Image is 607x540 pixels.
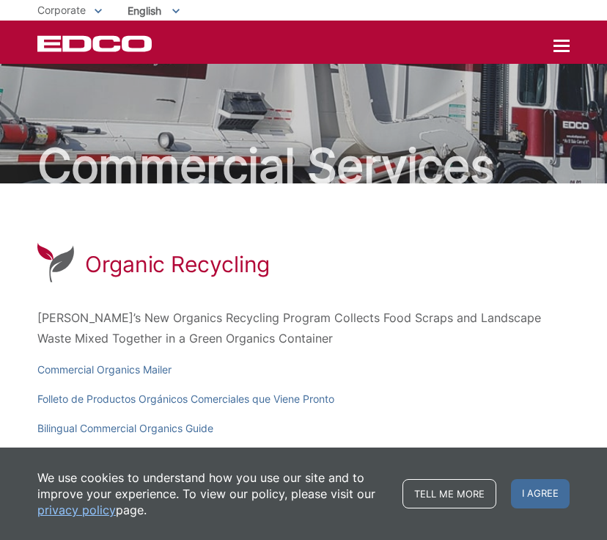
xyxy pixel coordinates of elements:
[37,142,570,189] h2: Commercial Services
[37,502,116,518] a: privacy policy
[37,391,334,407] a: Folleto de Productos Orgánicos Comerciales que Viene Pronto
[511,479,570,508] span: I agree
[37,470,388,518] p: We use cookies to understand how you use our site and to improve your experience. To view our pol...
[402,479,496,508] a: Tell me more
[37,4,86,16] span: Corporate
[37,307,570,349] p: [PERSON_NAME]’s New Organics Recycling Program Collects Food Scraps and Landscape Waste Mixed Tog...
[37,35,154,52] a: EDCD logo. Return to the homepage.
[85,251,270,277] h1: Organic Recycling
[37,362,172,378] a: Commercial Organics Mailer
[37,420,213,437] a: Bilingual Commercial Organics Guide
